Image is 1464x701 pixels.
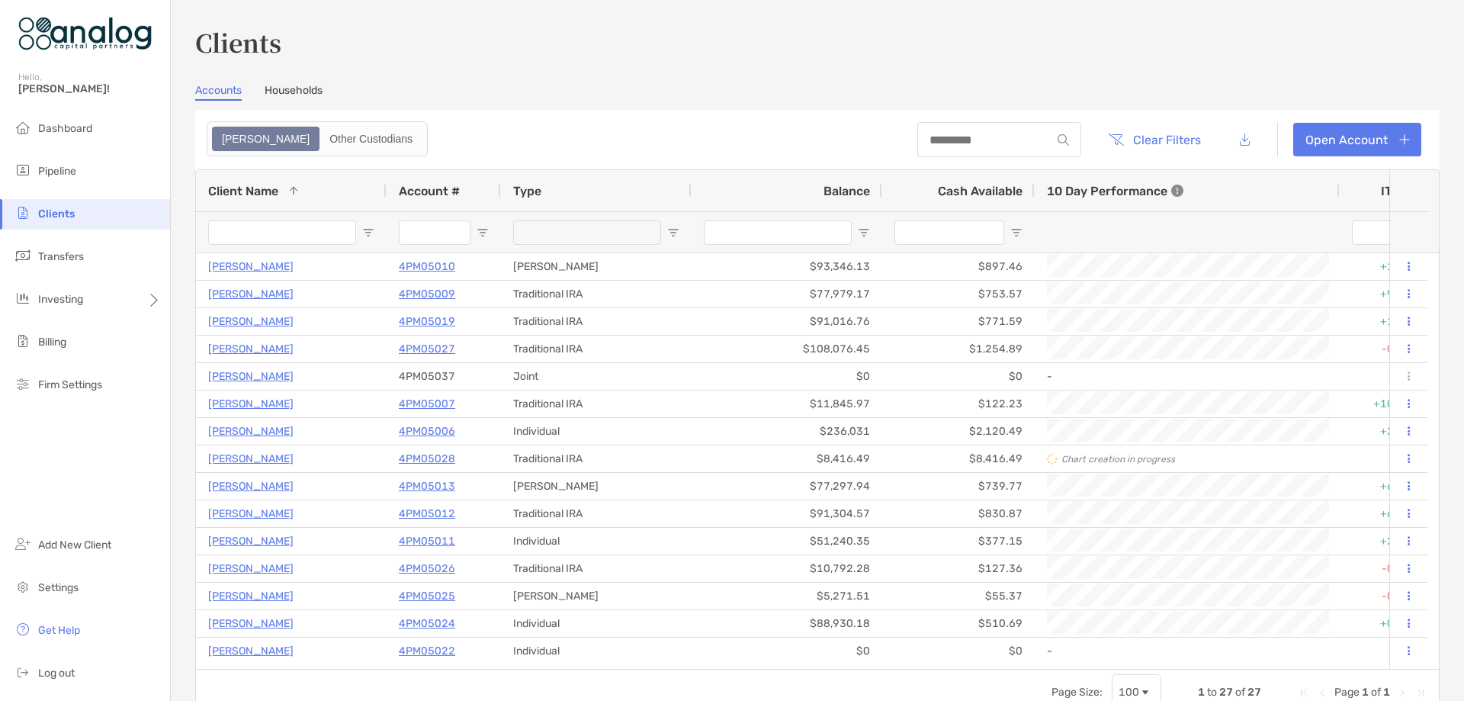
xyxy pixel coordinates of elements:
div: $1,254.89 [882,336,1035,362]
input: ITD Filter Input [1352,220,1401,245]
div: Page Size: [1051,686,1103,699]
div: First Page [1298,687,1310,699]
button: Open Filter Menu [1010,227,1023,239]
div: -0.32% [1340,336,1431,362]
div: ITD [1381,184,1419,198]
span: Balance [823,184,870,198]
span: of [1371,686,1381,699]
p: 4PM05037 [399,367,455,386]
span: Account # [399,184,460,198]
div: 0% [1340,363,1431,390]
img: firm-settings icon [14,375,32,393]
a: 4PM05013 [399,477,455,496]
span: Investing [38,293,83,306]
p: 4PM05024 [399,614,455,633]
a: 4PM05010 [399,257,455,276]
div: 0% [1340,638,1431,664]
a: 4PM05007 [399,394,455,413]
div: $897.46 [882,253,1035,280]
a: [PERSON_NAME] [208,367,294,386]
a: 4PM05019 [399,312,455,331]
a: [PERSON_NAME] [208,642,294,661]
a: [PERSON_NAME] [208,449,294,468]
div: 100 [1119,686,1139,699]
span: 1 [1198,686,1205,699]
img: settings icon [14,577,32,596]
p: 4PM05006 [399,422,455,441]
div: $0 [692,363,882,390]
div: Individual [501,418,692,445]
a: [PERSON_NAME] [208,614,294,633]
div: - [1047,638,1328,664]
input: Account # Filter Input [399,220,470,245]
a: [PERSON_NAME] [208,587,294,606]
a: [PERSON_NAME] [208,559,294,578]
h3: Clients [195,24,1440,59]
a: [PERSON_NAME] [208,477,294,496]
div: $77,297.94 [692,473,882,500]
div: Traditional IRA [501,500,692,527]
span: of [1235,686,1245,699]
div: +2.63% [1340,418,1431,445]
a: [PERSON_NAME] [208,257,294,276]
span: Dashboard [38,122,92,135]
div: $0 [882,638,1035,664]
img: transfers icon [14,246,32,265]
img: add_new_client icon [14,535,32,553]
img: investing icon [14,289,32,307]
div: $510.69 [882,610,1035,637]
div: +0.27% [1340,610,1431,637]
span: 27 [1219,686,1233,699]
div: segmented control [207,121,428,156]
a: Households [265,84,323,101]
p: [PERSON_NAME] [208,422,294,441]
a: [PERSON_NAME] [208,504,294,523]
div: $8,416.49 [692,445,882,472]
a: [PERSON_NAME] [208,285,294,304]
div: $5,271.51 [692,583,882,609]
div: $122.23 [882,391,1035,417]
input: Client Name Filter Input [208,220,356,245]
div: +1.43% [1340,308,1431,335]
div: +1.92% [1340,253,1431,280]
a: Accounts [195,84,242,101]
div: $8,416.49 [882,445,1035,472]
div: +2.48% [1340,528,1431,555]
a: [PERSON_NAME] [208,532,294,551]
div: Traditional IRA [501,555,692,582]
img: get-help icon [14,620,32,638]
span: 27 [1247,686,1261,699]
div: $108,076.45 [692,336,882,362]
div: +9.50% [1340,281,1431,307]
div: Traditional IRA [501,391,692,417]
div: Next Page [1396,687,1408,699]
p: [PERSON_NAME] [208,394,294,413]
img: billing icon [14,332,32,350]
div: $11,845.97 [692,391,882,417]
div: $77,979.17 [692,281,882,307]
a: 4PM05026 [399,559,455,578]
p: 4PM05011 [399,532,455,551]
a: [PERSON_NAME] [208,339,294,359]
button: Open Filter Menu [362,227,374,239]
div: $2,120.49 [882,418,1035,445]
div: +10.54% [1340,391,1431,417]
div: Traditional IRA [501,308,692,335]
p: 4PM05025 [399,587,455,606]
a: Open Account [1293,123,1421,156]
button: Open Filter Menu [667,227,679,239]
a: 4PM05022 [399,642,455,661]
img: input icon [1058,134,1069,146]
div: Traditional IRA [501,445,692,472]
a: [PERSON_NAME] [208,312,294,331]
div: Traditional IRA [501,336,692,362]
